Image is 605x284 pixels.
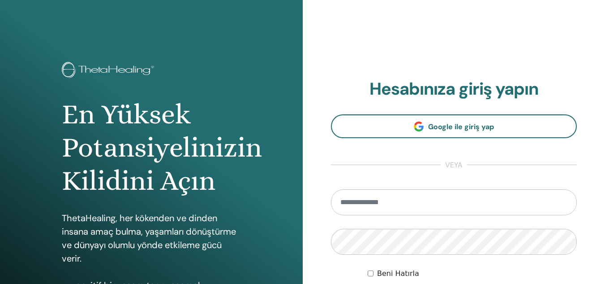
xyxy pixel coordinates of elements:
h1: En Yüksek Potansiyelinizin Kilidini Açın [62,98,241,198]
h2: Hesabınıza giriş yapın [331,79,577,100]
span: Google ile giriş yap [428,122,494,131]
a: Google ile giriş yap [331,114,577,138]
label: Beni Hatırla [377,268,419,279]
p: ThetaHealing, her kökenden ve dinden insana amaç bulma, yaşamları dönüştürme ve dünyayı olumlu yö... [62,211,241,265]
span: veya [441,160,467,170]
div: Keep me authenticated indefinitely or until I manually logout [368,268,577,279]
